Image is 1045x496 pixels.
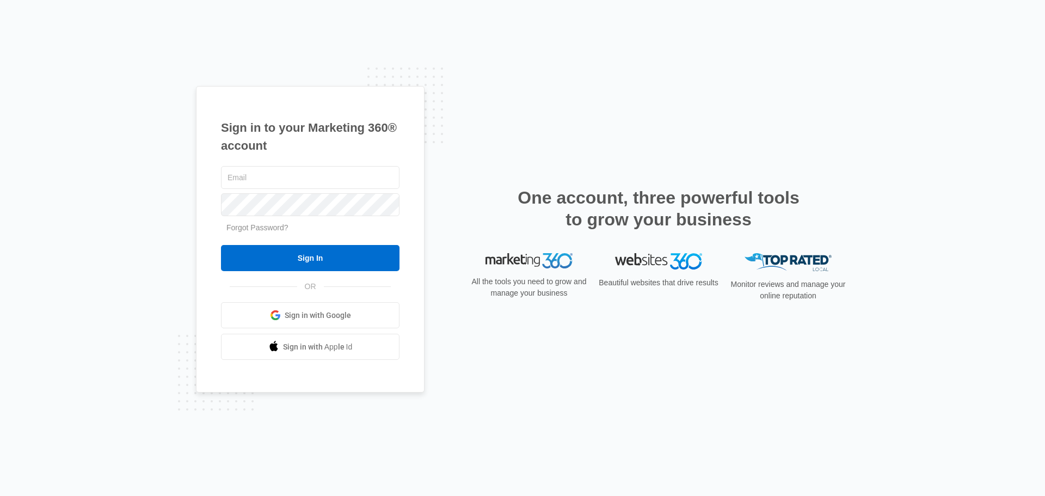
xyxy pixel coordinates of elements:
[221,302,399,328] a: Sign in with Google
[221,119,399,155] h1: Sign in to your Marketing 360® account
[221,245,399,271] input: Sign In
[514,187,803,230] h2: One account, three powerful tools to grow your business
[615,253,702,269] img: Websites 360
[745,253,832,271] img: Top Rated Local
[221,166,399,189] input: Email
[283,341,353,353] span: Sign in with Apple Id
[285,310,351,321] span: Sign in with Google
[727,279,849,302] p: Monitor reviews and manage your online reputation
[485,253,573,268] img: Marketing 360
[598,277,720,289] p: Beautiful websites that drive results
[468,276,590,299] p: All the tools you need to grow and manage your business
[226,223,288,232] a: Forgot Password?
[297,281,324,292] span: OR
[221,334,399,360] a: Sign in with Apple Id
